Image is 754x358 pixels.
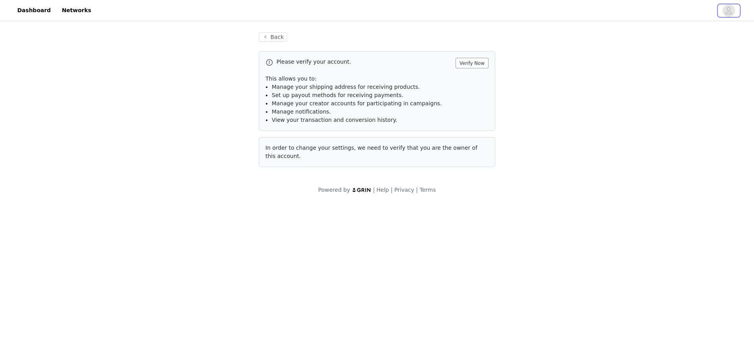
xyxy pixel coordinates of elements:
[259,32,287,42] button: Back
[13,2,55,19] a: Dashboard
[265,145,478,159] span: In order to change your settings, we need to verify that you are the owner of this account.
[377,187,389,193] a: Help
[272,84,420,90] span: Manage your shipping address for receiving products.
[416,187,418,193] span: |
[57,2,96,19] a: Networks
[272,100,442,106] span: Manage your creator accounts for participating in campaigns.
[394,187,414,193] a: Privacy
[391,187,393,193] span: |
[352,187,372,193] img: logo
[265,75,489,83] p: This allows you to:
[272,108,331,115] span: Manage notifications.
[276,58,452,66] p: Please verify your account.
[318,187,350,193] span: Powered by
[419,187,436,193] a: Terms
[272,117,397,123] span: View your transaction and conversion history.
[725,4,732,17] div: avatar
[272,92,403,98] span: Set up payout methods for receiving payments.
[373,187,375,193] span: |
[456,58,489,68] button: Verify Now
